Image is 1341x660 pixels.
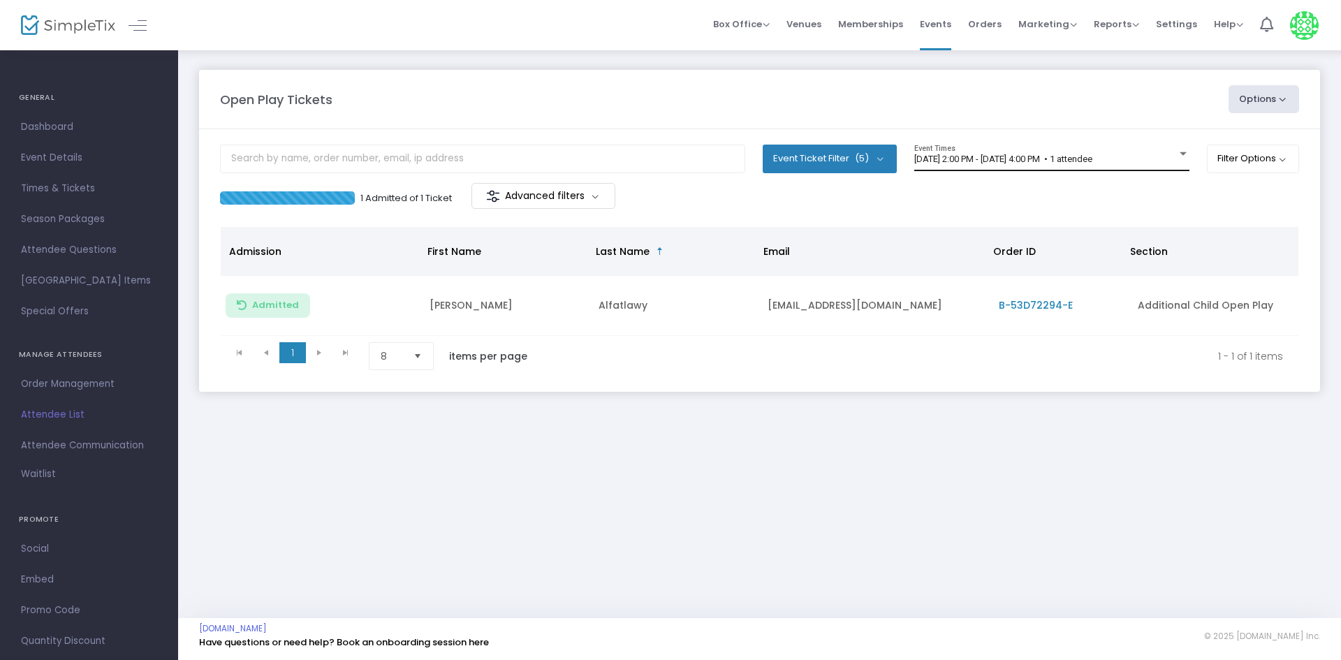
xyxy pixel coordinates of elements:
button: Admitted [226,293,310,318]
span: First Name [427,244,481,258]
span: Venues [786,6,821,42]
p: 1 Admitted of 1 Ticket [360,191,452,205]
span: Special Offers [21,302,157,321]
span: (5) [855,153,869,164]
m-panel-title: Open Play Tickets [220,90,332,109]
span: © 2025 [DOMAIN_NAME] Inc. [1204,631,1320,642]
span: B-53D72294-E [999,298,1073,312]
span: Promo Code [21,601,157,619]
span: Box Office [713,17,770,31]
span: Times & Tickets [21,179,157,198]
button: Filter Options [1207,145,1300,173]
m-button: Advanced filters [471,183,616,209]
span: Attendee Questions [21,241,157,259]
img: filter [486,189,500,203]
span: Social [21,540,157,558]
span: 8 [381,349,402,363]
span: Season Packages [21,210,157,228]
span: Admission [229,244,281,258]
span: Embed [21,571,157,589]
h4: MANAGE ATTENDEES [19,341,159,369]
td: [PERSON_NAME] [421,276,590,336]
td: [EMAIL_ADDRESS][DOMAIN_NAME] [759,276,990,336]
span: Email [763,244,790,258]
td: Additional Child Open Play [1129,276,1299,336]
span: [DATE] 2:00 PM - [DATE] 4:00 PM • 1 attendee [914,154,1092,164]
span: Attendee Communication [21,437,157,455]
span: Last Name [596,244,650,258]
span: Dashboard [21,118,157,136]
span: Order ID [993,244,1036,258]
kendo-pager-info: 1 - 1 of 1 items [557,342,1283,370]
button: Select [408,343,427,369]
span: Help [1214,17,1243,31]
input: Search by name, order number, email, ip address [220,145,745,173]
span: Attendee List [21,406,157,424]
span: Orders [968,6,1002,42]
span: Event Details [21,149,157,167]
span: Memberships [838,6,903,42]
td: Alfatlawy [590,276,759,336]
span: Marketing [1018,17,1077,31]
span: Section [1130,244,1168,258]
span: Sortable [654,246,666,257]
button: Options [1229,85,1300,113]
span: Settings [1156,6,1197,42]
span: Reports [1094,17,1139,31]
span: Events [920,6,951,42]
span: Page 1 [279,342,306,363]
label: items per page [449,349,527,363]
span: [GEOGRAPHIC_DATA] Items [21,272,157,290]
a: [DOMAIN_NAME] [199,623,267,634]
button: Event Ticket Filter(5) [763,145,897,173]
h4: GENERAL [19,84,159,112]
span: Admitted [252,300,299,311]
span: Order Management [21,375,157,393]
a: Have questions or need help? Book an onboarding session here [199,636,489,649]
div: Data table [221,227,1298,336]
h4: PROMOTE [19,506,159,534]
span: Waitlist [21,467,56,481]
span: Quantity Discount [21,632,157,650]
